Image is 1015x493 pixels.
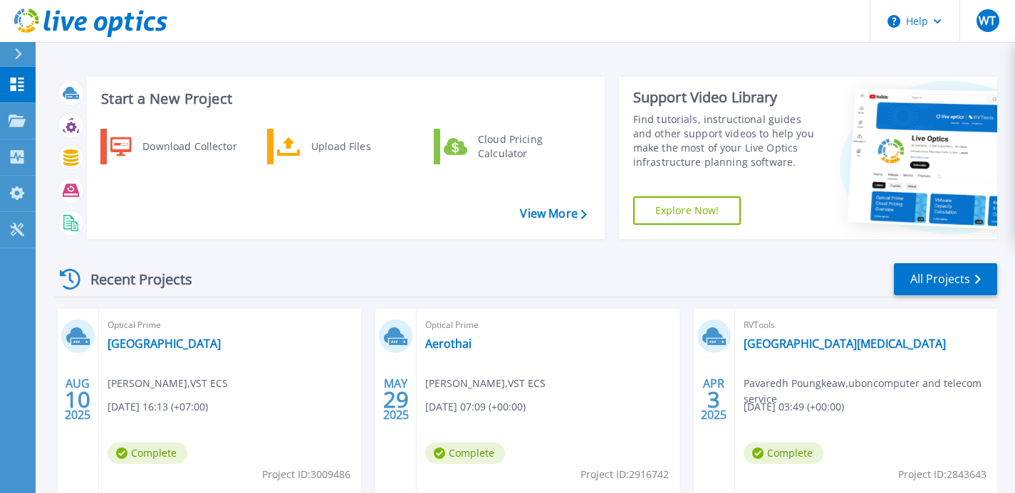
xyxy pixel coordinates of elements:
[633,88,822,107] div: Support Video Library
[135,132,243,161] div: Download Collector
[108,399,208,415] span: [DATE] 16:13 (+07:00)
[383,393,409,405] span: 29
[700,373,727,425] div: APR 2025
[425,442,505,464] span: Complete
[744,336,946,351] a: [GEOGRAPHIC_DATA][MEDICAL_DATA]
[894,263,997,295] a: All Projects
[65,393,90,405] span: 10
[304,132,410,161] div: Upload Files
[581,467,669,482] span: Project ID: 2916742
[108,317,353,333] span: Optical Prime
[898,467,987,482] span: Project ID: 2843643
[108,376,228,391] span: [PERSON_NAME] , VST ECS
[707,393,720,405] span: 3
[434,129,580,164] a: Cloud Pricing Calculator
[55,262,212,297] div: Recent Projects
[744,317,989,333] span: RVTools
[101,91,586,107] h3: Start a New Project
[267,129,413,164] a: Upload Files
[979,15,996,26] span: WT
[425,376,546,391] span: [PERSON_NAME] , VST ECS
[633,112,822,169] div: Find tutorials, instructional guides and other support videos to help you make the most of your L...
[382,373,410,425] div: MAY 2025
[744,399,844,415] span: [DATE] 03:49 (+00:00)
[633,196,741,225] a: Explore Now!
[425,317,670,333] span: Optical Prime
[64,373,91,425] div: AUG 2025
[744,376,997,407] span: Pavaredh Poungkeaw , uboncomputer and telecom service
[262,467,350,482] span: Project ID: 3009486
[425,399,526,415] span: [DATE] 07:09 (+00:00)
[425,336,472,351] a: Aerothai
[744,442,823,464] span: Complete
[471,132,576,161] div: Cloud Pricing Calculator
[100,129,246,164] a: Download Collector
[108,336,221,351] a: [GEOGRAPHIC_DATA]
[520,207,586,221] a: View More
[108,442,187,464] span: Complete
